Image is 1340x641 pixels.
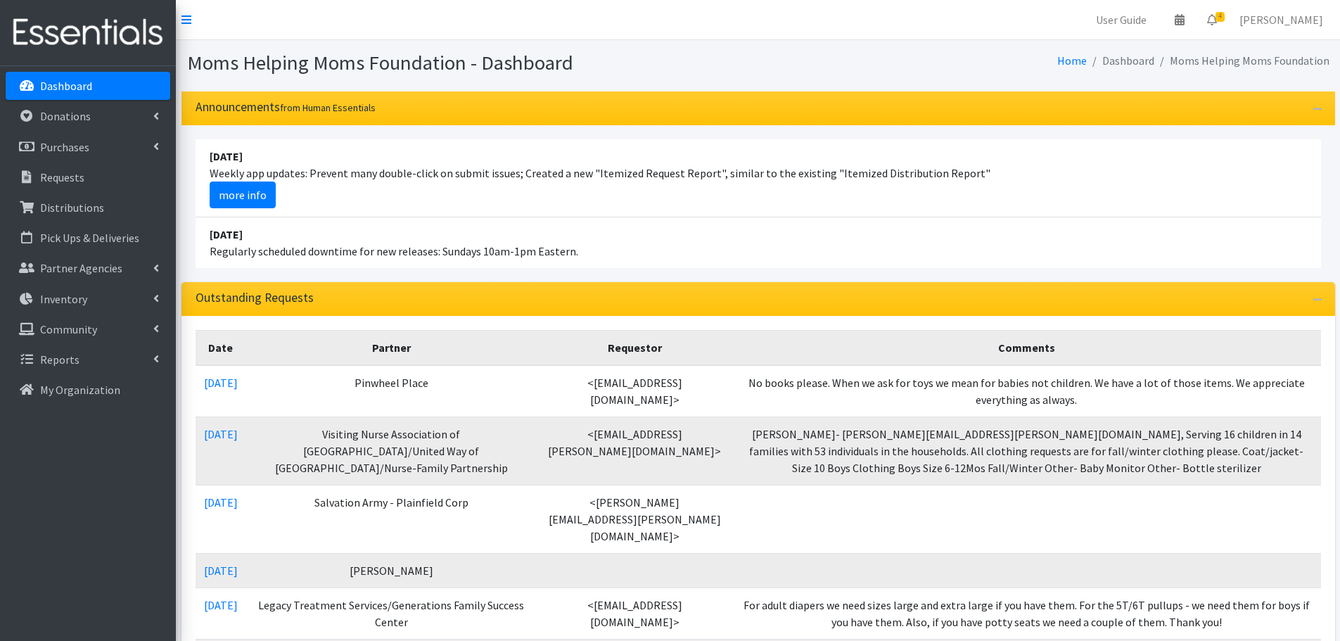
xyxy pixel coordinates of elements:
[1087,51,1154,71] li: Dashboard
[40,292,87,306] p: Inventory
[187,51,753,75] h1: Moms Helping Moms Foundation - Dashboard
[40,140,89,154] p: Purchases
[6,315,170,343] a: Community
[537,588,732,639] td: <[EMAIL_ADDRESS][DOMAIN_NAME]>
[210,227,243,241] strong: [DATE]
[246,485,537,553] td: Salvation Army - Plainfield Corp
[732,330,1321,365] th: Comments
[280,101,376,114] small: from Human Essentials
[6,345,170,374] a: Reports
[1196,6,1228,34] a: 4
[40,201,104,215] p: Distributions
[40,79,92,93] p: Dashboard
[537,417,732,485] td: <[EMAIL_ADDRESS][PERSON_NAME][DOMAIN_NAME]>
[732,588,1321,639] td: For adult diapers we need sizes large and extra large if you have them. For the 5T/6T pullups - w...
[6,224,170,252] a: Pick Ups & Deliveries
[40,353,79,367] p: Reports
[196,291,314,305] h3: Outstanding Requests
[6,163,170,191] a: Requests
[6,254,170,282] a: Partner Agencies
[537,485,732,553] td: <[PERSON_NAME][EMAIL_ADDRESS][PERSON_NAME][DOMAIN_NAME]>
[537,365,732,417] td: <[EMAIL_ADDRESS][DOMAIN_NAME]>
[40,231,139,245] p: Pick Ups & Deliveries
[40,109,91,123] p: Donations
[204,564,238,578] a: [DATE]
[1154,51,1329,71] li: Moms Helping Moms Foundation
[40,261,122,275] p: Partner Agencies
[204,427,238,441] a: [DATE]
[40,322,97,336] p: Community
[1085,6,1158,34] a: User Guide
[246,553,537,588] td: [PERSON_NAME]
[537,330,732,365] th: Requestor
[6,102,170,130] a: Donations
[1228,6,1334,34] a: [PERSON_NAME]
[6,72,170,100] a: Dashboard
[196,217,1321,268] li: Regularly scheduled downtime for new releases: Sundays 10am-1pm Eastern.
[6,9,170,56] img: HumanEssentials
[6,193,170,222] a: Distributions
[246,588,537,639] td: Legacy Treatment Services/Generations Family Success Center
[204,376,238,390] a: [DATE]
[40,170,84,184] p: Requests
[210,149,243,163] strong: [DATE]
[196,330,246,365] th: Date
[210,182,276,208] a: more info
[1057,53,1087,68] a: Home
[6,285,170,313] a: Inventory
[732,365,1321,417] td: No books please. When we ask for toys we mean for babies not children. We have a lot of those ite...
[196,100,376,115] h3: Announcements
[246,330,537,365] th: Partner
[246,417,537,485] td: Visiting Nurse Association of [GEOGRAPHIC_DATA]/United Way of [GEOGRAPHIC_DATA]/Nurse-Family Part...
[204,598,238,612] a: [DATE]
[6,376,170,404] a: My Organization
[732,417,1321,485] td: [PERSON_NAME]- [PERSON_NAME][EMAIL_ADDRESS][PERSON_NAME][DOMAIN_NAME], Serving 16 children in 14 ...
[40,383,120,397] p: My Organization
[246,365,537,417] td: Pinwheel Place
[1215,12,1225,22] span: 4
[204,495,238,509] a: [DATE]
[196,139,1321,217] li: Weekly app updates: Prevent many double-click on submit issues; Created a new "Itemized Request R...
[6,133,170,161] a: Purchases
